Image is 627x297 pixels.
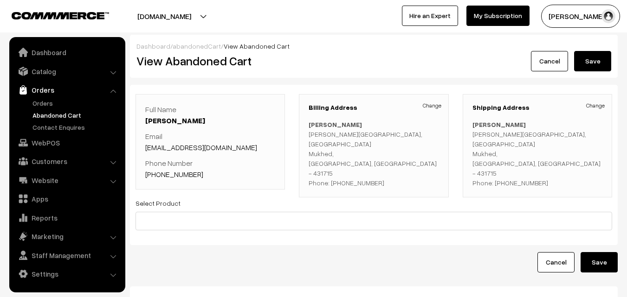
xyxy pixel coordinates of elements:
a: Dashboard [12,44,122,61]
p: Full Name [145,104,275,126]
h3: Shipping Address [472,104,602,112]
a: Change [423,101,441,110]
a: [PHONE_NUMBER] [145,170,203,179]
a: [PERSON_NAME] [145,116,205,125]
img: COMMMERCE [12,12,109,19]
a: Website [12,172,122,189]
a: Contact Enquires [30,122,122,132]
a: COMMMERCE [12,9,93,20]
h2: View Abandoned Cart [136,54,367,68]
a: Apps [12,190,122,207]
a: abandonedCart [173,42,221,50]
p: Phone Number [145,158,275,180]
a: Change [586,101,605,110]
a: Reports [12,209,122,226]
button: [DOMAIN_NAME] [105,5,224,28]
h3: Billing Address [309,104,439,112]
a: Abandoned Cart [30,110,122,120]
a: Cancel [531,51,568,71]
a: Catalog [12,63,122,80]
img: user [601,9,615,23]
a: [EMAIL_ADDRESS][DOMAIN_NAME] [145,143,257,152]
a: Orders [12,82,122,98]
a: Settings [12,265,122,282]
b: [PERSON_NAME] [309,120,362,128]
p: Email [145,131,275,153]
a: Staff Management [12,247,122,264]
b: [PERSON_NAME] [472,120,526,128]
p: [PERSON_NAME][GEOGRAPHIC_DATA], [GEOGRAPHIC_DATA] Mukhed, [GEOGRAPHIC_DATA], [GEOGRAPHIC_DATA] - ... [472,120,602,188]
a: Cancel [537,252,575,272]
button: Save [574,51,611,71]
a: WebPOS [12,134,122,151]
div: / / [136,41,611,51]
p: [PERSON_NAME][GEOGRAPHIC_DATA], [GEOGRAPHIC_DATA] Mukhed, [GEOGRAPHIC_DATA], [GEOGRAPHIC_DATA] - ... [309,120,439,188]
label: Select Product [136,198,181,208]
button: [PERSON_NAME] [541,5,620,28]
a: Hire an Expert [402,6,458,26]
a: My Subscription [466,6,530,26]
span: View Abandoned Cart [224,42,290,50]
a: Marketing [12,228,122,245]
a: Dashboard [136,42,170,50]
a: Orders [30,98,122,108]
button: Save [581,252,618,272]
a: Customers [12,153,122,170]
